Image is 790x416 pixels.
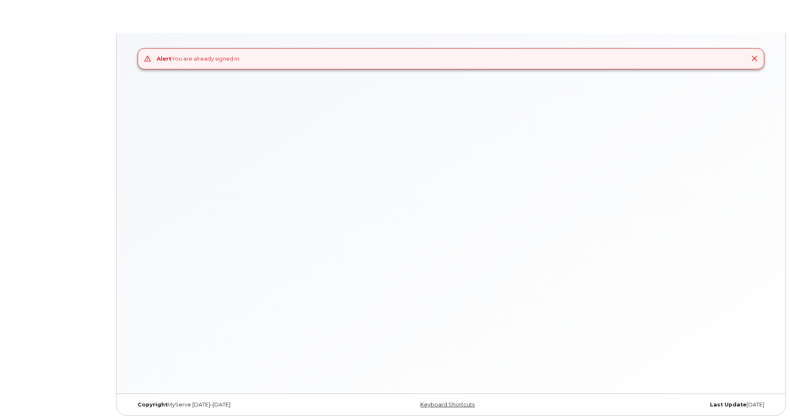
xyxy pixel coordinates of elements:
strong: Alert [157,55,172,62]
strong: Copyright [138,401,167,408]
strong: Last Update [710,401,746,408]
a: Keyboard Shortcuts [420,401,475,408]
div: You are already signed in. [157,55,240,63]
div: MyServe [DATE]–[DATE] [131,401,344,408]
div: [DATE] [557,401,771,408]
